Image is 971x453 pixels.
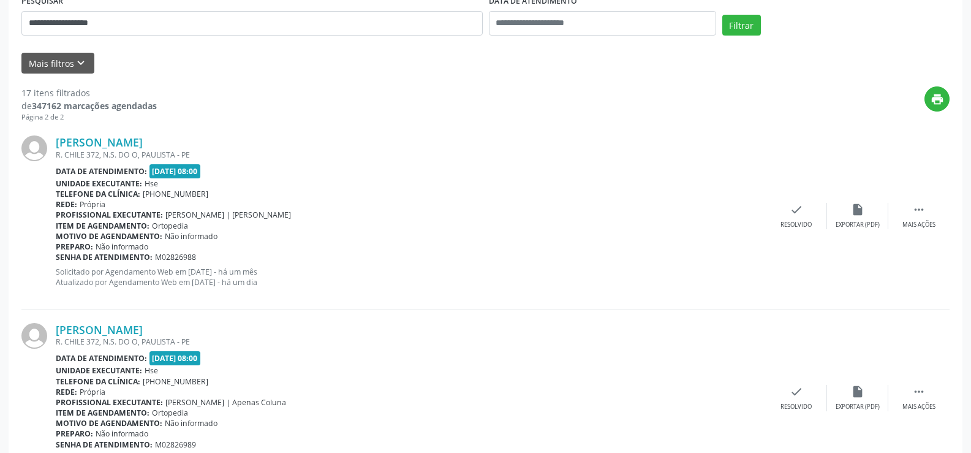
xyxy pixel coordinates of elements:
button: print [924,86,950,112]
i: check [790,203,803,216]
b: Item de agendamento: [56,221,149,231]
b: Profissional executante: [56,397,163,408]
span: [PERSON_NAME] | [PERSON_NAME] [165,210,291,220]
i: keyboard_arrow_down [74,56,88,70]
b: Senha de atendimento: [56,440,153,450]
a: [PERSON_NAME] [56,135,143,149]
span: Não informado [165,418,217,428]
span: [DATE] 08:00 [149,164,201,178]
b: Rede: [56,199,77,210]
a: [PERSON_NAME] [56,323,143,337]
div: Página 2 de 2 [21,112,157,123]
b: Telefone da clínica: [56,189,140,199]
b: Unidade executante: [56,178,142,189]
span: Hse [145,365,158,376]
img: img [21,135,47,161]
div: R. CHILE 372, N.S. DO O, PAULISTA - PE [56,337,766,347]
span: [PHONE_NUMBER] [143,189,208,199]
b: Rede: [56,387,77,397]
div: Resolvido [780,221,812,229]
p: Solicitado por Agendamento Web em [DATE] - há um mês Atualizado por Agendamento Web em [DATE] - h... [56,267,766,287]
div: Mais ações [902,221,935,229]
span: [DATE] 08:00 [149,351,201,365]
b: Telefone da clínica: [56,376,140,387]
span: Hse [145,178,158,189]
b: Item de agendamento: [56,408,149,418]
b: Unidade executante: [56,365,142,376]
i:  [912,203,926,216]
div: Exportar (PDF) [836,403,880,411]
span: Não informado [96,242,148,252]
b: Motivo de agendamento: [56,231,162,242]
i: insert_drive_file [851,203,864,216]
div: R. CHILE 372, N.S. DO O, PAULISTA - PE [56,150,766,160]
b: Preparo: [56,428,93,439]
button: Filtrar [722,15,761,36]
b: Senha de atendimento: [56,252,153,262]
span: Ortopedia [152,221,188,231]
b: Motivo de agendamento: [56,418,162,428]
b: Profissional executante: [56,210,163,220]
span: M02826989 [155,440,196,450]
span: [PERSON_NAME] | Apenas Coluna [165,397,286,408]
span: Própria [80,387,105,397]
b: Data de atendimento: [56,166,147,177]
span: M02826988 [155,252,196,262]
strong: 347162 marcações agendadas [32,100,157,112]
div: 17 itens filtrados [21,86,157,99]
i: print [931,93,944,106]
span: [PHONE_NUMBER] [143,376,208,387]
button: Mais filtroskeyboard_arrow_down [21,53,94,74]
span: Própria [80,199,105,210]
div: Mais ações [902,403,935,411]
i:  [912,385,926,398]
b: Preparo: [56,242,93,252]
span: Não informado [96,428,148,439]
div: Exportar (PDF) [836,221,880,229]
div: de [21,99,157,112]
div: Resolvido [780,403,812,411]
i: insert_drive_file [851,385,864,398]
span: Não informado [165,231,217,242]
i: check [790,385,803,398]
span: Ortopedia [152,408,188,418]
b: Data de atendimento: [56,353,147,364]
img: img [21,323,47,349]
